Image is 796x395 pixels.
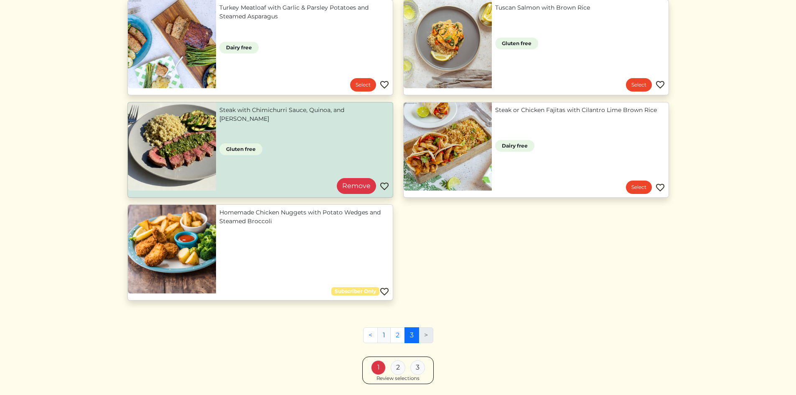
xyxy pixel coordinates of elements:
a: 1 2 3 Review selections [362,357,434,385]
img: Favorite menu item [655,183,665,193]
a: Select [350,78,376,92]
div: 3 [410,360,425,375]
a: 2 [390,327,405,343]
a: Steak with Chimichurri Sauce, Quinoa, and [PERSON_NAME] [219,106,389,123]
a: Select [626,78,652,92]
a: Select [626,181,652,194]
div: 2 [391,360,405,375]
a: Remove [337,178,376,194]
a: Tuscan Salmon with Brown Rice [495,3,665,12]
img: Favorite menu item [379,287,389,297]
div: Review selections [376,375,420,382]
img: Favorite menu item [655,80,665,90]
img: Favorite menu item [379,80,389,90]
a: Steak or Chicken Fajitas with Cilantro Lime Brown Rice [495,106,665,115]
nav: Pages [363,327,433,350]
a: 1 [377,327,391,343]
a: Turkey Meatloaf with Garlic & Parsley Potatoes and Steamed Asparagus [219,3,389,21]
img: Favorite menu item [379,181,389,191]
a: 3 [404,327,419,343]
a: Previous [363,327,378,343]
a: Homemade Chicken Nuggets with Potato Wedges and Steamed Broccoli [219,208,389,226]
div: 1 [371,360,386,375]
